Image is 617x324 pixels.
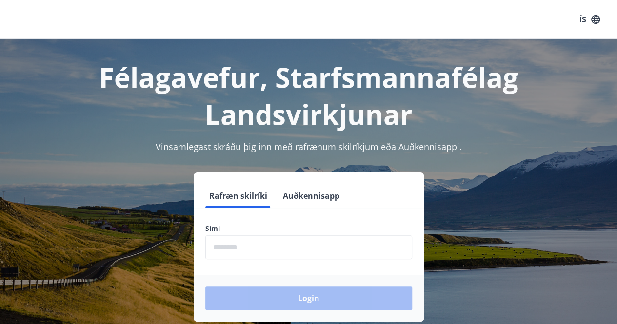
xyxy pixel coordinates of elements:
[156,141,462,152] span: Vinsamlegast skráðu þig inn með rafrænum skilríkjum eða Auðkennisappi.
[12,58,605,133] h1: Félagavefur, Starfsmannafélag Landsvirkjunar
[205,224,412,233] label: Sími
[279,184,343,208] button: Auðkennisapp
[205,184,271,208] button: Rafræn skilríki
[574,11,605,28] button: ÍS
